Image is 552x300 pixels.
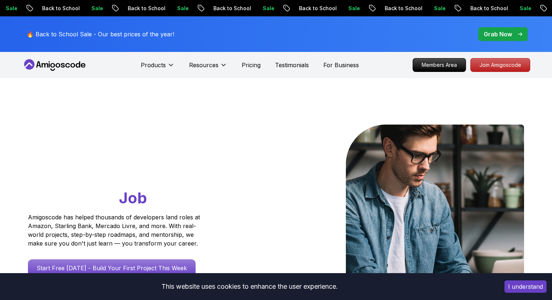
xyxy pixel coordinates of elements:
p: Sale [428,5,451,12]
p: Products [141,61,166,69]
p: Back to School [122,5,171,12]
button: Accept cookies [504,280,547,293]
a: Start Free [DATE] - Build Your First Project This Week [28,259,196,277]
p: Back to School [208,5,257,12]
p: Amigoscode has helped thousands of developers land roles at Amazon, Starling Bank, Mercado Livre,... [28,213,202,248]
p: Sale [171,5,195,12]
p: Back to School [36,5,86,12]
a: For Business [323,61,359,69]
a: Join Amigoscode [470,58,530,72]
p: Sale [257,5,280,12]
p: Sale [343,5,366,12]
a: Testimonials [275,61,309,69]
a: Members Area [413,58,466,72]
p: 🔥 Back to School Sale - Our best prices of the year! [26,30,174,38]
p: Join Amigoscode [471,58,530,72]
h1: Go From Learning to Hired: Master Java, Spring Boot & Cloud Skills That Get You the [28,125,228,208]
p: Members Area [413,58,466,72]
button: Resources [189,61,227,75]
p: Back to School [465,5,514,12]
a: Pricing [242,61,261,69]
p: Resources [189,61,218,69]
p: Sale [514,5,537,12]
div: This website uses cookies to enhance the user experience. [5,279,494,295]
p: Back to School [379,5,428,12]
p: Grab Now [484,30,512,38]
span: Job [119,188,147,207]
p: Sale [86,5,109,12]
button: Products [141,61,175,75]
p: Back to School [293,5,343,12]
